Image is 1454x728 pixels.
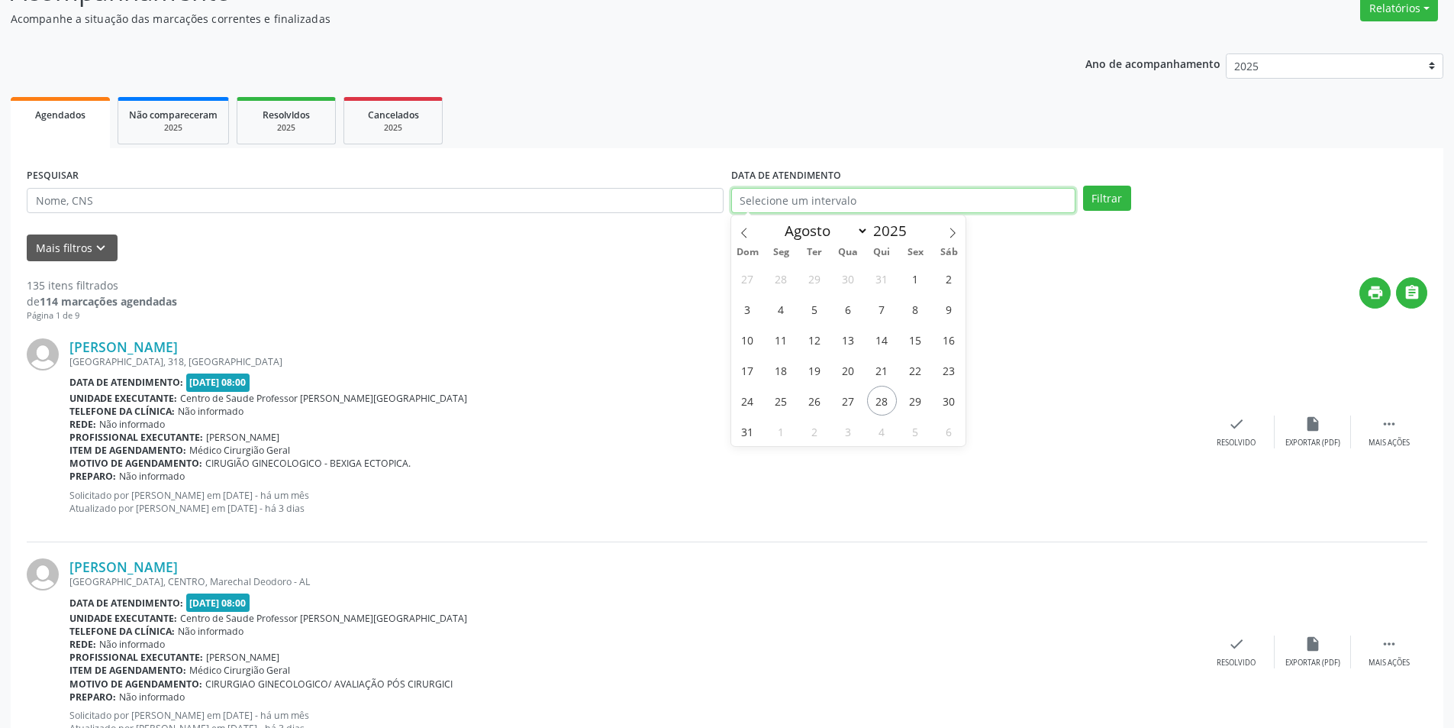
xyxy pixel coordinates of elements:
span: Setembro 2, 2025 [800,416,830,446]
div: [GEOGRAPHIC_DATA], CENTRO, Marechal Deodoro - AL [69,575,1198,588]
input: Year [869,221,919,241]
span: Agosto 19, 2025 [800,355,830,385]
span: Agosto 7, 2025 [867,294,897,324]
div: 2025 [129,122,218,134]
i:  [1381,416,1398,432]
span: Ter [798,248,831,257]
span: Agosto 9, 2025 [934,294,964,324]
span: Qua [831,248,865,257]
span: Agosto 18, 2025 [766,355,796,385]
span: Julho 27, 2025 [733,264,762,293]
p: Ano de acompanhamento [1085,53,1220,73]
div: Resolvido [1217,438,1256,448]
input: Nome, CNS [27,188,724,214]
span: Agosto 10, 2025 [733,325,762,354]
span: Não informado [119,470,185,483]
div: 2025 [355,122,431,134]
b: Rede: [69,418,96,431]
p: Acompanhe a situação das marcações correntes e finalizadas [11,11,1014,27]
b: Preparo: [69,470,116,483]
b: Data de atendimento: [69,376,183,389]
div: Resolvido [1217,658,1256,668]
i:  [1381,636,1398,652]
button: Mais filtroskeyboard_arrow_down [27,235,118,261]
span: Agendados [35,108,85,121]
span: Agosto 26, 2025 [800,386,830,416]
span: Resolvidos [263,108,310,121]
b: Unidade executante: [69,392,177,405]
span: Setembro 3, 2025 [833,416,863,446]
span: Não informado [99,638,165,651]
span: Agosto 22, 2025 [901,355,930,385]
div: 135 itens filtrados [27,277,177,293]
span: Agosto 21, 2025 [867,355,897,385]
span: Setembro 5, 2025 [901,416,930,446]
span: Agosto 24, 2025 [733,386,762,416]
p: Solicitado por [PERSON_NAME] em [DATE] - há um mês Atualizado por [PERSON_NAME] em [DATE] - há 3 ... [69,489,1198,515]
span: Agosto 17, 2025 [733,355,762,385]
b: Unidade executante: [69,612,177,625]
select: Month [778,220,869,241]
span: Agosto 13, 2025 [833,325,863,354]
span: Julho 31, 2025 [867,264,897,293]
span: Agosto 1, 2025 [901,264,930,293]
span: CIRUGIÃO GINECOLOGICO - BEXIGA ECTOPICA. [205,457,411,470]
span: Não informado [119,691,185,704]
label: DATA DE ATENDIMENTO [731,164,841,188]
b: Motivo de agendamento: [69,678,202,691]
div: de [27,293,177,309]
span: Médico Cirurgião Geral [189,664,290,677]
span: Agosto 25, 2025 [766,386,796,416]
div: Mais ações [1369,438,1410,448]
span: Sex [898,248,932,257]
span: Setembro 4, 2025 [867,416,897,446]
b: Profissional executante: [69,651,203,664]
span: Agosto 20, 2025 [833,355,863,385]
span: Agosto 11, 2025 [766,325,796,354]
span: Não informado [178,405,243,418]
strong: 114 marcações agendadas [40,294,177,309]
input: Selecione um intervalo [731,188,1075,214]
b: Item de agendamento: [69,444,186,457]
span: Julho 28, 2025 [766,264,796,293]
i: check [1228,416,1245,432]
span: Centro de Saude Professor [PERSON_NAME][GEOGRAPHIC_DATA] [180,612,467,625]
span: Cancelados [368,108,419,121]
span: CIRURGIAO GINECOLOGICO/ AVALIAÇÃO PÓS CIRURGICI [205,678,453,691]
span: Não informado [178,625,243,638]
b: Profissional executante: [69,431,203,444]
span: Julho 29, 2025 [800,264,830,293]
span: Julho 30, 2025 [833,264,863,293]
span: Agosto 28, 2025 [867,386,897,416]
span: Agosto 3, 2025 [733,294,762,324]
i: insert_drive_file [1304,416,1321,432]
b: Telefone da clínica: [69,625,175,638]
b: Item de agendamento: [69,664,186,677]
b: Telefone da clínica: [69,405,175,418]
span: Centro de Saude Professor [PERSON_NAME][GEOGRAPHIC_DATA] [180,392,467,405]
span: Agosto 6, 2025 [833,294,863,324]
div: 2025 [248,122,324,134]
span: Setembro 6, 2025 [934,416,964,446]
button: print [1359,277,1391,309]
div: Mais ações [1369,658,1410,668]
div: Página 1 de 9 [27,309,177,322]
span: Agosto 27, 2025 [833,386,863,416]
label: PESQUISAR [27,164,79,188]
span: Agosto 31, 2025 [733,416,762,446]
span: Agosto 14, 2025 [867,325,897,354]
button: Filtrar [1083,186,1131,212]
span: Agosto 5, 2025 [800,294,830,324]
b: Preparo: [69,691,116,704]
img: img [27,558,59,590]
span: Agosto 8, 2025 [901,294,930,324]
span: Médico Cirurgião Geral [189,444,290,457]
span: Agosto 4, 2025 [766,294,796,324]
span: Agosto 15, 2025 [901,325,930,354]
b: Data de atendimento: [69,597,183,610]
span: Agosto 30, 2025 [934,386,964,416]
span: [PERSON_NAME] [206,651,279,664]
span: [DATE] 08:00 [186,374,250,391]
div: [GEOGRAPHIC_DATA], 318, [GEOGRAPHIC_DATA] [69,355,1198,368]
div: Exportar (PDF) [1285,658,1340,668]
